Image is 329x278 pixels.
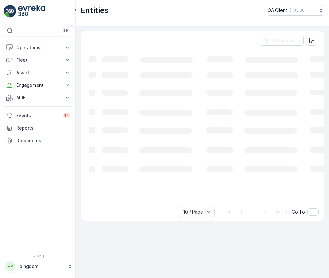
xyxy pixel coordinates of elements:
[16,82,60,88] p: Engagement
[4,41,73,54] button: Operations
[81,5,108,15] p: Entities
[16,112,59,119] p: Events
[16,44,60,51] p: Operations
[268,5,324,16] button: QA Client(+03:00)
[290,8,306,13] p: ( +03:00 )
[4,79,73,91] button: Engagement
[4,91,73,104] button: MRF
[292,209,305,215] span: Go To
[273,38,300,44] p: Clear Filters
[260,36,304,46] button: Clear Filters
[64,113,69,118] p: 34
[62,28,69,33] p: ⌘B
[4,5,16,18] img: logo
[18,5,45,18] img: logo_light-DOdMpM7g.png
[4,109,73,122] a: Events34
[19,263,64,270] p: pingdom
[4,255,73,259] span: v 1.50.1
[16,69,60,76] p: Asset
[4,134,73,147] a: Documents
[4,54,73,66] button: Fleet
[4,66,73,79] button: Asset
[16,125,70,131] p: Reports
[4,260,73,273] button: PPpingdom
[16,95,60,101] p: MRF
[16,137,70,144] p: Documents
[16,57,60,63] p: Fleet
[268,7,287,13] p: QA Client
[4,122,73,134] a: Reports
[5,261,15,271] div: PP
